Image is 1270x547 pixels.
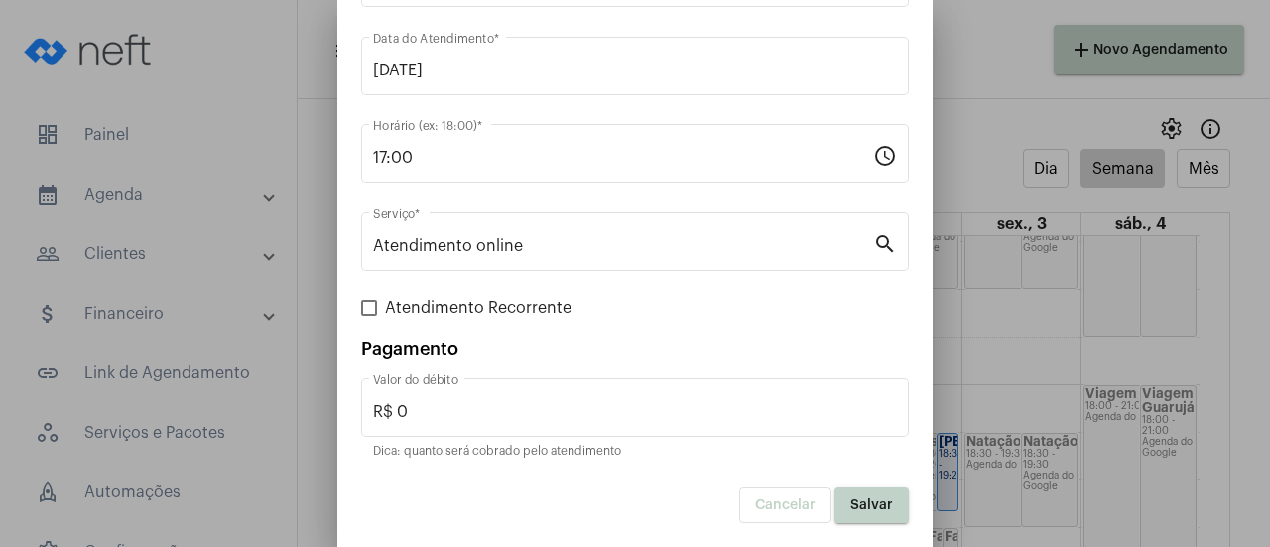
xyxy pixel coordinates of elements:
mat-icon: search [873,231,897,255]
span: Pagamento [361,341,458,358]
button: Salvar [834,487,909,523]
mat-hint: Dica: quanto será cobrado pelo atendimento [373,445,621,459]
input: Horário [373,149,873,167]
button: Cancelar [739,487,831,523]
input: Pesquisar serviço [373,237,873,255]
span: Salvar [850,498,893,512]
span: Atendimento Recorrente [385,296,571,320]
span: Cancelar [755,498,816,512]
mat-icon: schedule [873,143,897,167]
input: Valor [373,403,897,421]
